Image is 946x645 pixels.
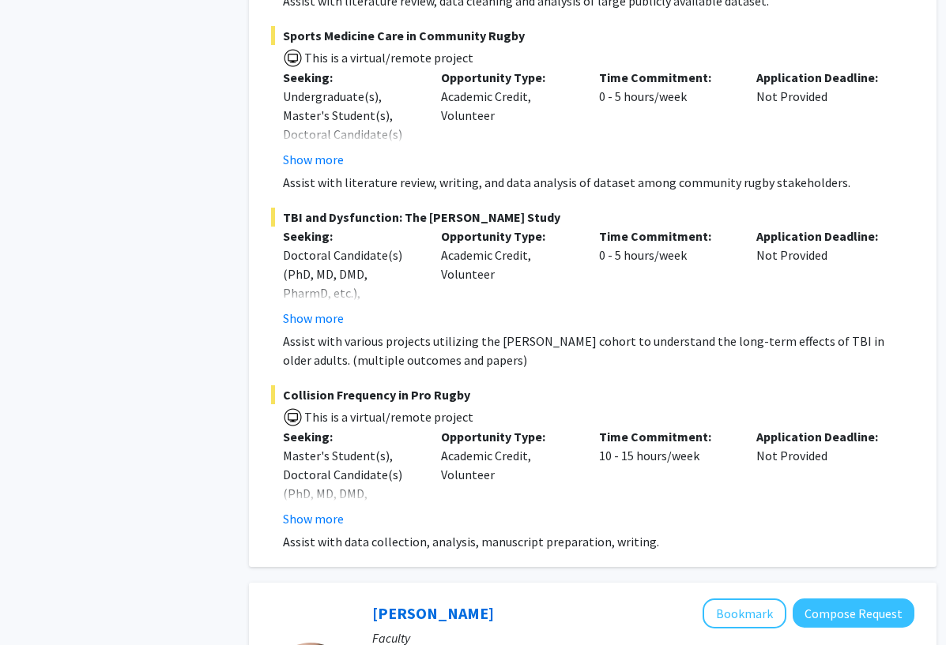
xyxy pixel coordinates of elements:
[271,26,914,45] span: Sports Medicine Care in Community Rugby
[372,603,494,623] a: [PERSON_NAME]
[756,68,891,87] p: Application Deadline:
[271,208,914,227] span: TBI and Dysfunction: The [PERSON_NAME] Study
[303,409,473,425] span: This is a virtual/remote project
[283,173,914,192] p: Assist with literature review, writing, and data analysis of dataset among community rugby stakeh...
[283,427,417,446] p: Seeking:
[283,150,344,169] button: Show more
[429,427,587,528] div: Academic Credit, Volunteer
[283,446,417,617] div: Master's Student(s), Doctoral Candidate(s) (PhD, MD, DMD, PharmD, etc.), Postdoctoral Researcher(...
[599,427,733,446] p: Time Commitment:
[599,68,733,87] p: Time Commitment:
[283,68,417,87] p: Seeking:
[744,227,903,328] div: Not Provided
[587,427,745,528] div: 10 - 15 hours/week
[744,427,903,528] div: Not Provided
[429,68,587,169] div: Academic Credit, Volunteer
[303,50,473,66] span: This is a virtual/remote project
[283,532,914,551] p: Assist with data collection, analysis, manuscript preparation, writing.
[283,246,417,397] div: Doctoral Candidate(s) (PhD, MD, DMD, PharmD, etc.), Postdoctoral Researcher(s) / Research Staff, ...
[271,385,914,404] span: Collision Frequency in Pro Rugby
[793,598,914,628] button: Compose Request to Stephen DiDonato
[703,598,786,628] button: Add Stephen DiDonato to Bookmarks
[756,227,891,246] p: Application Deadline:
[283,309,344,328] button: Show more
[283,87,417,276] div: Undergraduate(s), Master's Student(s), Doctoral Candidate(s) (PhD, MD, DMD, PharmD, etc.), Postdo...
[283,332,914,369] p: Assist with various projects utilizing the [PERSON_NAME] cohort to understand the long-term effec...
[587,227,745,328] div: 0 - 5 hours/week
[744,68,903,169] div: Not Provided
[599,227,733,246] p: Time Commitment:
[12,574,67,633] iframe: Chat
[756,427,891,446] p: Application Deadline:
[429,227,587,328] div: Academic Credit, Volunteer
[283,227,417,246] p: Seeking:
[441,227,575,246] p: Opportunity Type:
[441,68,575,87] p: Opportunity Type:
[587,68,745,169] div: 0 - 5 hours/week
[441,427,575,446] p: Opportunity Type:
[283,509,344,528] button: Show more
